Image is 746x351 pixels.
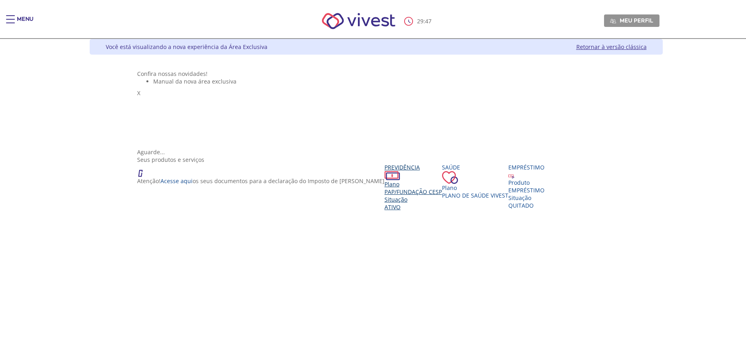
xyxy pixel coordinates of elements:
[137,70,615,140] section: <span lang="pt-BR" dir="ltr">Visualizador do Conteúdo da Web</span> 1
[425,17,432,25] span: 47
[137,89,140,97] span: X
[508,194,545,202] div: Situação
[610,18,616,24] img: Meu perfil
[384,188,442,196] span: PAP/Fundação CESP
[442,163,508,171] div: Saúde
[384,171,400,180] img: ico_dinheiro.png
[508,173,514,179] img: ico_emprestimo.svg
[576,43,647,51] a: Retornar à versão clássica
[137,177,384,185] p: Atenção! os seus documentos para a declaração do Imposto de [PERSON_NAME]
[384,180,442,188] div: Plano
[384,163,442,211] a: Previdência PlanoPAP/Fundação CESP SituaçãoAtivo
[137,156,615,163] div: Seus produtos e serviços
[620,17,653,24] span: Meu perfil
[137,70,615,78] div: Confira nossas novidades!
[508,163,545,171] div: Empréstimo
[604,14,660,27] a: Meu perfil
[106,43,267,51] div: Você está visualizando a nova experiência da Área Exclusiva
[137,163,151,177] img: ico_atencao.png
[442,163,508,199] a: Saúde PlanoPlano de Saúde VIVEST
[384,163,442,171] div: Previdência
[17,15,33,31] div: Menu
[137,148,615,244] section: <span lang="en" dir="ltr">ProdutosCard</span>
[417,17,423,25] span: 29
[384,196,442,203] div: Situação
[137,148,615,156] div: Aguarde...
[508,186,545,194] div: EMPRÉSTIMO
[313,4,404,38] img: Vivest
[442,184,508,192] div: Plano
[508,163,545,209] a: Empréstimo Produto EMPRÉSTIMO Situação QUITADO
[442,171,458,184] img: ico_coracao.png
[508,179,545,186] div: Produto
[442,192,508,199] span: Plano de Saúde VIVEST
[153,78,236,85] span: Manual da nova área exclusiva
[404,17,433,26] div: :
[508,202,534,209] span: QUITADO
[384,203,401,211] span: Ativo
[160,177,193,185] a: Acesse aqui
